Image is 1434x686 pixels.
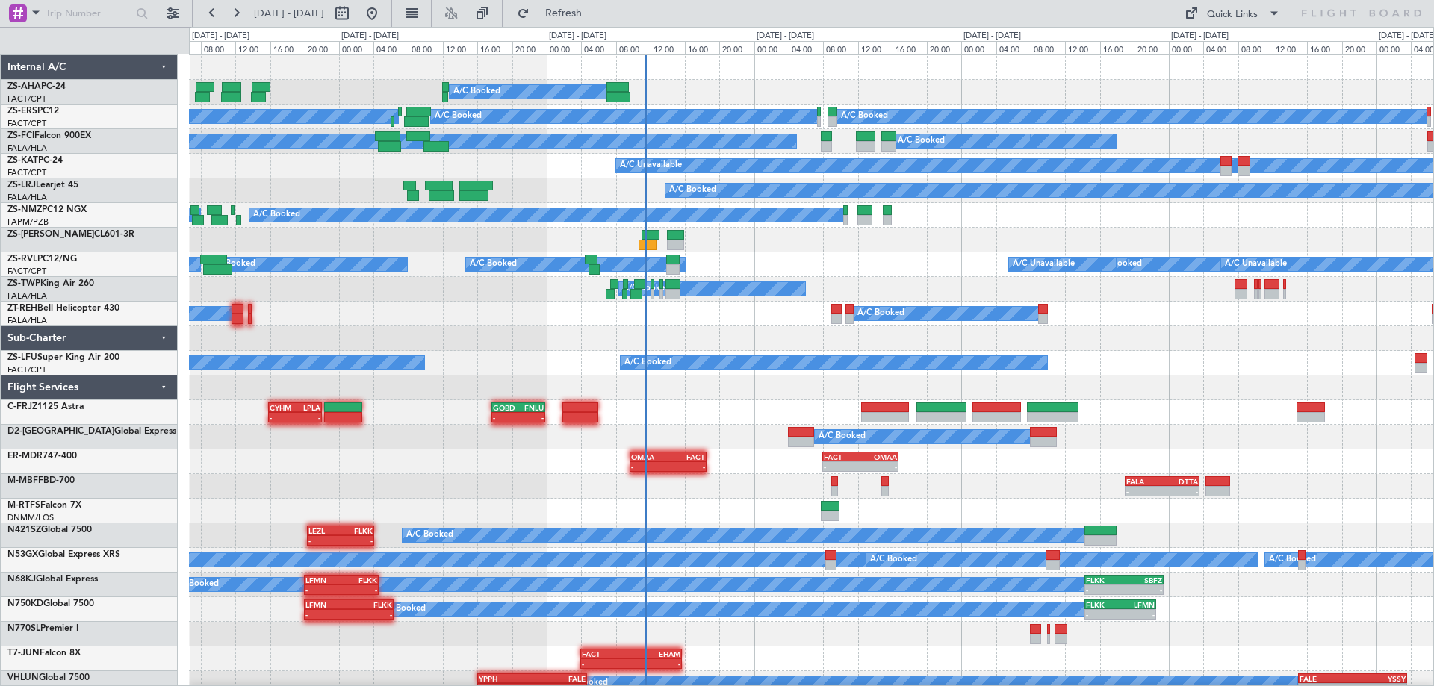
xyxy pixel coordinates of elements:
[754,41,789,54] div: 00:00
[857,302,904,325] div: A/C Booked
[7,93,46,105] a: FACT/CPT
[7,476,75,485] a: M-MBFFBD-700
[631,462,668,471] div: -
[1353,674,1406,683] div: YSSY
[270,413,295,422] div: -
[823,41,857,54] div: 08:00
[858,41,893,54] div: 12:00
[860,452,897,461] div: OMAA
[305,41,339,54] div: 20:00
[651,41,685,54] div: 12:00
[789,41,823,54] div: 04:00
[339,41,373,54] div: 00:00
[305,610,349,619] div: -
[7,156,63,165] a: ZS-KATPC-24
[479,674,533,683] div: YPPH
[1126,477,1162,486] div: FALA
[341,526,373,535] div: FLKK
[7,353,37,362] span: ZS-LFU
[443,41,477,54] div: 12:00
[341,30,399,43] div: [DATE] - [DATE]
[493,403,518,412] div: GOBD
[1086,585,1124,594] div: -
[685,41,719,54] div: 16:00
[1135,41,1169,54] div: 20:00
[547,41,581,54] div: 00:00
[7,673,39,682] span: VHLUN
[7,402,84,411] a: C-FRJZ1125 Astra
[470,253,517,275] div: A/C Booked
[373,41,408,54] div: 04:00
[192,30,249,43] div: [DATE] - [DATE]
[668,462,706,471] div: -
[7,501,81,510] a: M-RTFSFalcon 7X
[349,610,392,619] div: -
[406,524,453,546] div: A/C Booked
[7,131,91,140] a: ZS-FCIFalcon 900EX
[7,118,46,129] a: FACT/CPT
[270,41,305,54] div: 16:00
[477,41,512,54] div: 16:00
[7,649,81,658] a: T7-JUNFalcon 8X
[581,41,615,54] div: 04:00
[624,352,671,374] div: A/C Booked
[1225,253,1287,275] div: A/C Unavailable
[7,624,40,633] span: N770SL
[7,266,46,277] a: FACT/CPT
[631,649,680,658] div: EHAM
[963,30,1021,43] div: [DATE] - [DATE]
[7,107,37,116] span: ZS-ERS
[1342,41,1376,54] div: 20:00
[7,526,41,534] span: N421SZ
[512,41,547,54] div: 20:00
[7,304,37,313] span: ZT-REH
[870,549,917,571] div: A/C Booked
[1126,487,1162,496] div: -
[616,41,651,54] div: 08:00
[1086,576,1124,584] div: FLKK
[7,550,120,559] a: N53GXGlobal Express XRS
[824,452,860,461] div: FACT
[631,659,680,668] div: -
[7,107,59,116] a: ZS-ERSPC12
[549,30,606,43] div: [DATE] - [DATE]
[927,41,961,54] div: 20:00
[7,192,47,203] a: FALA/HLA
[1307,41,1341,54] div: 16:00
[623,278,670,300] div: A/C Booked
[7,364,46,375] a: FACT/CPT
[7,452,77,461] a: ER-MDR747-400
[996,41,1031,54] div: 04:00
[819,425,866,448] div: A/C Booked
[1086,600,1120,609] div: FLKK
[1162,487,1198,496] div: -
[349,600,392,609] div: FLKK
[341,536,373,545] div: -
[7,216,49,228] a: FAPM/PZB
[7,181,78,190] a: ZS-LRJLearjet 45
[1124,576,1162,584] div: SBFZ
[7,82,66,91] a: ZS-AHAPC-24
[518,403,544,412] div: FNLU
[7,402,37,411] span: C-FRJZ
[510,1,600,25] button: Refresh
[295,403,320,412] div: LPLA
[1120,600,1155,609] div: LFMN
[341,576,377,584] div: FLKK
[582,649,631,658] div: FACT
[757,30,814,43] div: [DATE] - [DATE]
[235,41,270,54] div: 12:00
[7,624,78,633] a: N770SLPremier I
[253,204,300,226] div: A/C Booked
[7,427,114,436] span: D2-[GEOGRAPHIC_DATA]
[270,403,295,412] div: CYHM
[860,462,897,471] div: -
[453,81,500,103] div: A/C Booked
[7,353,119,362] a: ZS-LFUSuper King Air 200
[1203,41,1238,54] div: 04:00
[893,41,927,54] div: 16:00
[493,413,518,422] div: -
[7,575,98,584] a: N68KJGlobal Express
[1207,7,1258,22] div: Quick Links
[1031,41,1065,54] div: 08:00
